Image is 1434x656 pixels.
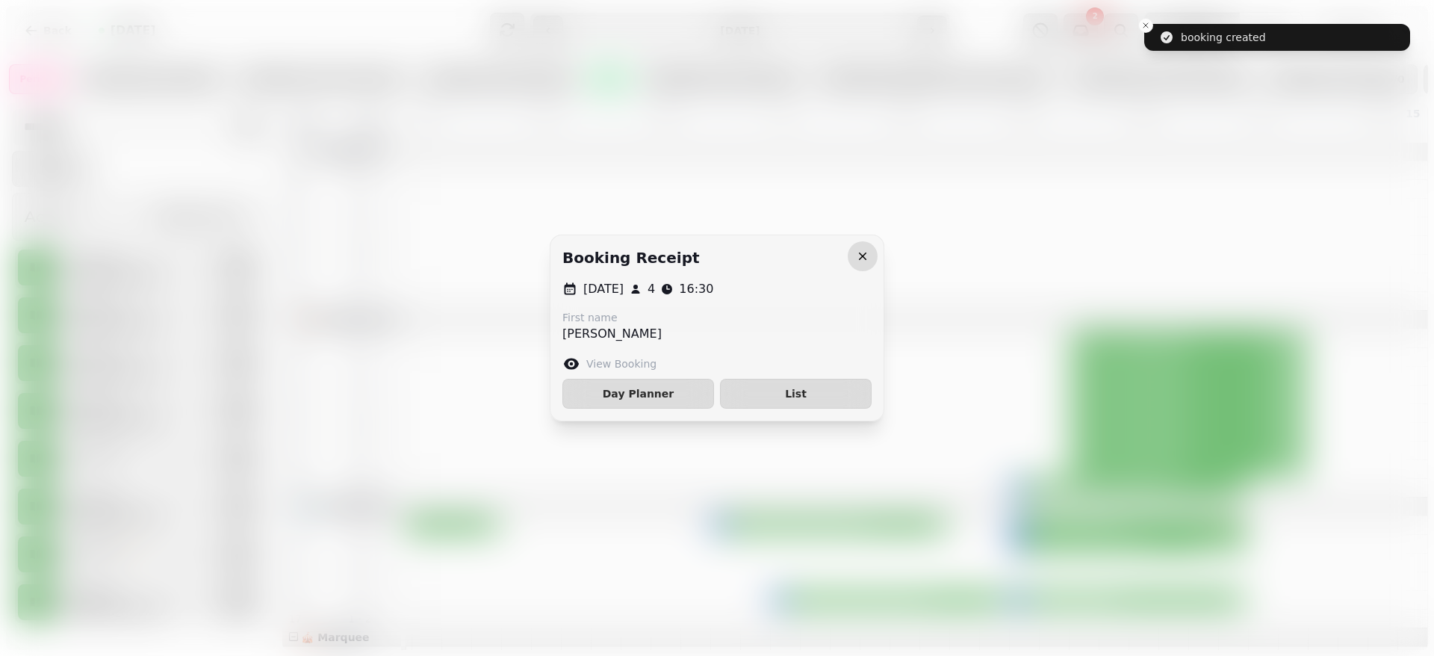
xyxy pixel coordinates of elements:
p: 16:30 [679,280,713,298]
span: Day Planner [575,389,701,399]
span: List [733,389,859,399]
p: [DATE] [583,280,624,298]
p: 4 [648,280,655,298]
p: [PERSON_NAME] [562,325,662,343]
label: First name [562,310,662,325]
button: Day Planner [562,379,714,409]
button: List [720,379,872,409]
h2: Booking receipt [562,247,700,268]
label: View Booking [586,356,657,371]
